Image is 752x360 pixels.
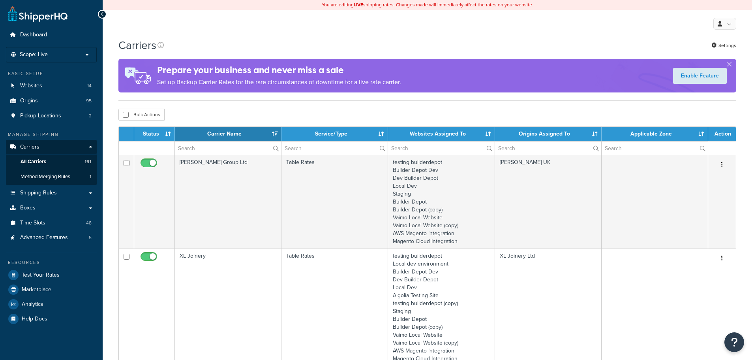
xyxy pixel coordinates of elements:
[6,94,97,108] li: Origins
[22,286,51,293] span: Marketplace
[86,220,92,226] span: 48
[20,205,36,211] span: Boxes
[602,141,708,155] input: Search
[20,220,45,226] span: Time Slots
[6,283,97,297] a: Marketplace
[6,109,97,123] a: Pickup Locations 2
[281,127,388,141] th: Service/Type: activate to sort column ascending
[711,40,736,51] a: Settings
[6,70,97,77] div: Basic Setup
[6,155,97,169] li: All Carriers
[86,98,92,104] span: 95
[6,268,97,282] a: Test Your Rates
[20,51,48,58] span: Scope: Live
[6,155,97,169] a: All Carriers 191
[6,312,97,326] a: Help Docs
[84,158,91,165] span: 191
[495,141,601,155] input: Search
[118,59,157,92] img: ad-rules-rateshop-fe6ec290ccb7230408bd80ed9643f0289d75e0ffd9eb532fc0e269fcd187b520.png
[495,127,602,141] th: Origins Assigned To: activate to sort column ascending
[6,170,97,184] li: Method Merging Rules
[20,98,38,104] span: Origins
[89,234,92,241] span: 5
[175,127,281,141] th: Carrier Name: activate to sort column ascending
[20,32,47,38] span: Dashboard
[281,155,388,249] td: Table Rates
[22,316,47,322] span: Help Docs
[602,127,708,141] th: Applicable Zone: activate to sort column ascending
[6,230,97,245] a: Advanced Features 5
[157,64,401,77] h4: Prepare your business and never miss a sale
[281,141,388,155] input: Search
[21,158,46,165] span: All Carriers
[90,173,91,180] span: 1
[6,170,97,184] a: Method Merging Rules 1
[6,216,97,230] li: Time Slots
[20,113,61,119] span: Pickup Locations
[22,301,43,308] span: Analytics
[8,6,68,22] a: ShipperHQ Home
[6,216,97,230] a: Time Slots 48
[6,259,97,266] div: Resources
[118,38,156,53] h1: Carriers
[6,28,97,42] a: Dashboard
[20,234,68,241] span: Advanced Features
[6,79,97,93] li: Websites
[6,140,97,155] a: Carriers
[6,186,97,200] a: Shipping Rules
[6,109,97,123] li: Pickup Locations
[724,332,744,352] button: Open Resource Center
[6,79,97,93] a: Websites 14
[388,155,495,249] td: testing builderdepot Builder Depot Dev Dev Builder Depot Local Dev Staging Builder Depot Builder ...
[6,201,97,215] a: Boxes
[89,113,92,119] span: 2
[21,173,70,180] span: Method Merging Rules
[87,83,92,89] span: 14
[6,297,97,311] a: Analytics
[6,94,97,108] a: Origins 95
[118,109,165,121] button: Bulk Actions
[20,83,42,89] span: Websites
[673,68,727,84] a: Enable Feature
[495,155,602,249] td: [PERSON_NAME] UK
[20,190,57,196] span: Shipping Rules
[388,127,495,141] th: Websites Assigned To: activate to sort column ascending
[708,127,736,141] th: Action
[20,144,39,151] span: Carriers
[175,141,281,155] input: Search
[388,141,494,155] input: Search
[6,230,97,245] li: Advanced Features
[157,77,401,88] p: Set up Backup Carrier Rates for the rare circumstances of downtime for a live rate carrier.
[6,131,97,138] div: Manage Shipping
[354,1,363,8] b: LIVE
[134,127,175,141] th: Status: activate to sort column ascending
[22,272,60,279] span: Test Your Rates
[175,155,281,249] td: [PERSON_NAME] Group Ltd
[6,140,97,185] li: Carriers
